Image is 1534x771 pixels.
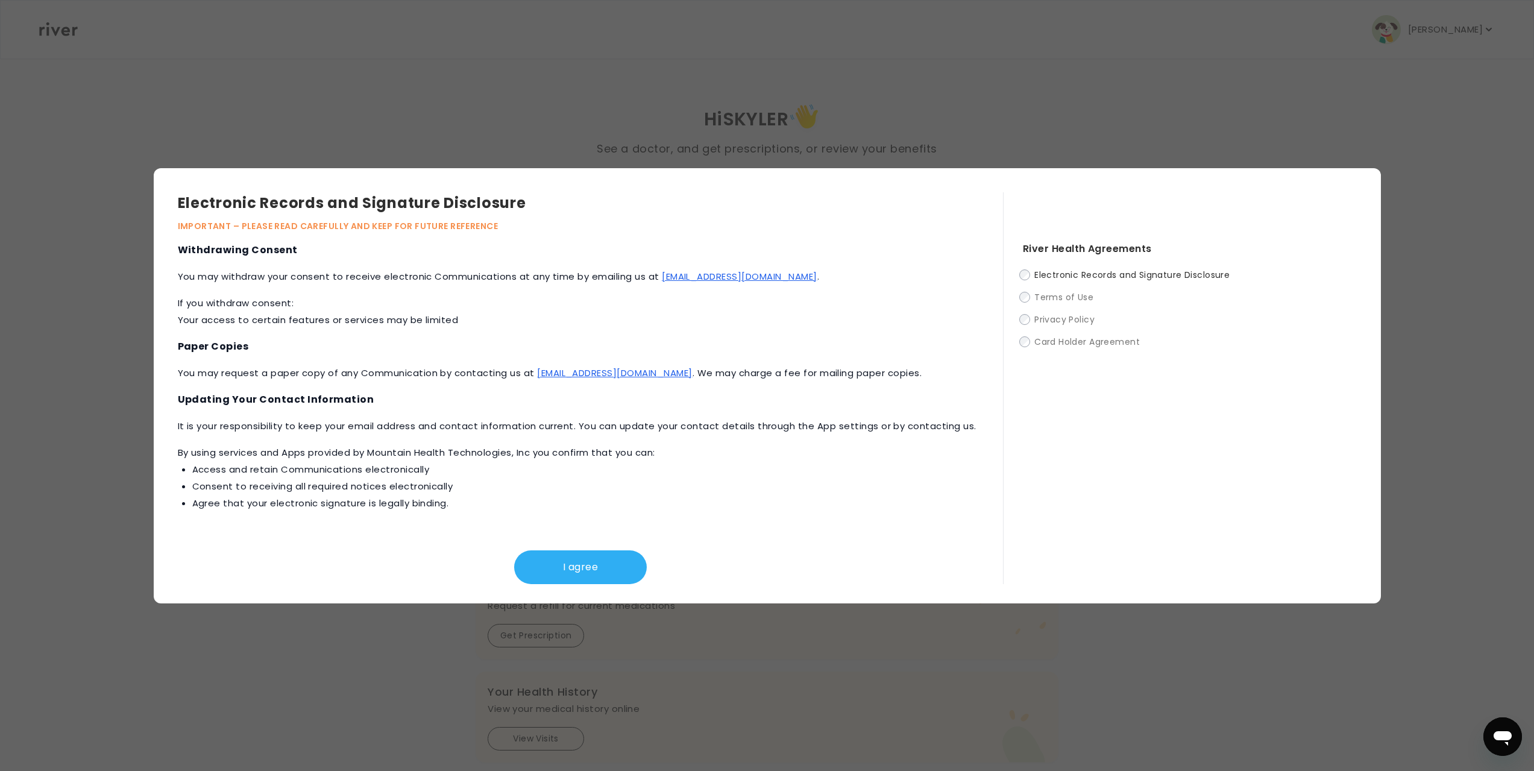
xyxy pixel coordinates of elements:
[1034,291,1093,303] span: Terms of Use
[192,478,984,495] li: Consent to receiving all required notices electronically
[178,242,984,259] h4: Withdrawing Consent
[537,367,692,379] a: [EMAIL_ADDRESS][DOMAIN_NAME]
[178,268,984,285] p: ‍You may withdraw your consent to receive electronic Communications at any time by emailing us at .
[178,418,984,435] p: It is your responsibility to keep your email address and contact information current. You can upd...
[192,461,984,478] li: Access and retain Communications electronically
[662,270,817,283] a: [EMAIL_ADDRESS][DOMAIN_NAME]
[1034,313,1095,326] span: Privacy Policy
[178,192,1003,214] h3: Electronic Records and Signature Disclosure
[178,365,984,382] p: You may request a paper copy of any Communication by contacting us at . We may charge a fee for m...
[178,444,984,512] p: ‍By using services and Apps provided by Mountain Health Technologies, Inc you confirm that you can:
[178,338,984,355] h4: Paper Copies
[1023,241,1357,257] h4: River Health Agreements
[178,391,984,408] h4: Updating Your Contact Information
[1034,336,1140,348] span: Card Holder Agreement
[1034,269,1230,281] span: Electronic Records and Signature Disclosure
[514,550,647,584] button: I agree
[178,295,984,329] p: If you withdraw consent: Your access to certain features or services may be limited
[1483,717,1522,756] iframe: Button to launch messaging window
[178,219,1003,233] p: IMPORTANT – PLEASE READ CAREFULLY AND KEEP FOR FUTURE REFERENCE
[192,495,984,512] li: Agree that your electronic signature is legally binding.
